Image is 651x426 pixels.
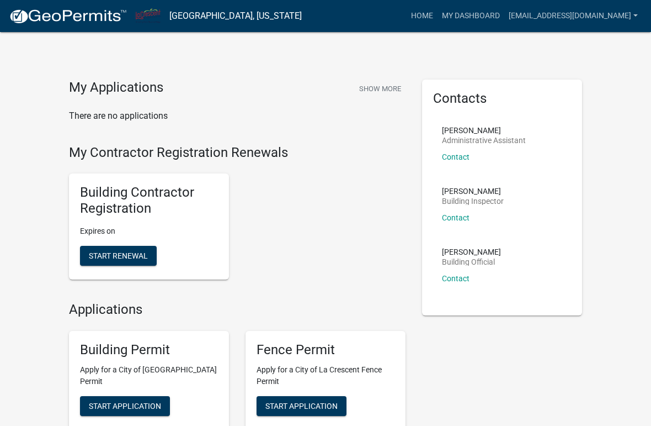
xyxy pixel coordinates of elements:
p: [PERSON_NAME] [442,187,504,195]
h4: My Contractor Registration Renewals [69,145,405,161]
a: Contact [442,152,469,161]
button: Start Application [257,396,346,416]
button: Show More [355,80,405,98]
a: [GEOGRAPHIC_DATA], [US_STATE] [169,7,302,25]
a: [EMAIL_ADDRESS][DOMAIN_NAME] [504,6,642,27]
a: Contact [442,213,469,222]
span: Start Application [265,402,338,411]
p: Apply for a City of La Crescent Fence Permit [257,364,394,387]
p: Expires on [80,225,218,237]
h5: Building Contractor Registration [80,185,218,217]
a: Contact [442,274,469,283]
p: There are no applications [69,109,405,123]
h5: Fence Permit [257,342,394,358]
h5: Contacts [433,91,571,107]
span: Start Application [89,402,161,411]
h4: My Applications [69,80,163,96]
p: Administrative Assistant [442,136,526,144]
h5: Building Permit [80,342,218,358]
h4: Applications [69,302,405,318]
button: Start Renewal [80,246,157,266]
p: [PERSON_NAME] [442,127,526,134]
p: Apply for a City of [GEOGRAPHIC_DATA] Permit [80,364,218,387]
p: Building Inspector [442,197,504,205]
button: Start Application [80,396,170,416]
img: City of La Crescent, Minnesota [136,8,161,23]
span: Start Renewal [89,251,148,260]
p: Building Official [442,258,501,266]
p: [PERSON_NAME] [442,248,501,256]
a: My Dashboard [437,6,504,27]
a: Home [407,6,437,27]
wm-registration-list-section: My Contractor Registration Renewals [69,145,405,288]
